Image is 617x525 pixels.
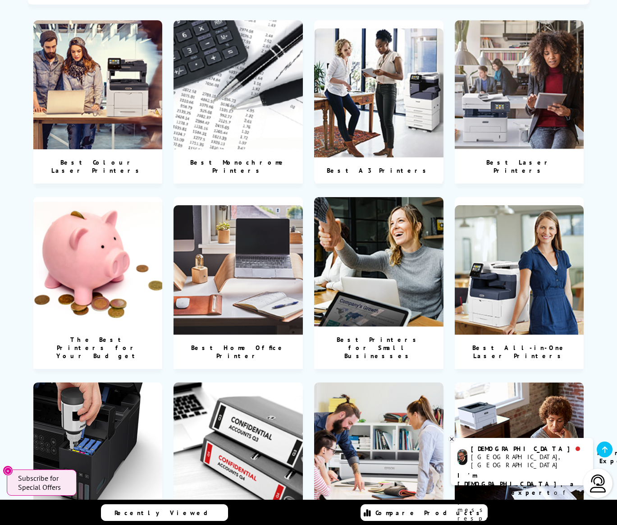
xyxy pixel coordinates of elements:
img: Best Monochrome Printers [174,20,303,150]
a: The Best Printers for Your Budget [33,197,163,369]
img: Best Laser Printers [455,20,584,150]
span: Recently Viewed [114,509,217,517]
a: Best Printers for Small Businesses [314,197,443,369]
span: Compare Products [375,509,484,517]
a: Best Home Office Printer [174,197,303,369]
a: Compare Products [361,504,488,521]
a: Best Colour Laser Printers [33,20,163,184]
p: of 19 years! Leave me a message and I'll respond ASAP [457,471,586,523]
div: Best A3 Printers [315,157,442,184]
img: Best Home Office Printer [174,205,303,335]
div: [DEMOGRAPHIC_DATA] [471,445,586,453]
div: Best Monochrome Printers [174,149,303,184]
div: Best Laser Printers [455,149,584,184]
button: Close [3,465,13,476]
div: Best Home Office Printer [174,335,303,369]
img: Best Colour Laser Printers [33,20,163,150]
div: Best Colour Laser Printers [33,149,163,184]
img: Best Printers for Small Businesses [314,197,443,327]
b: I'm [DEMOGRAPHIC_DATA], a printer expert [457,471,576,497]
a: Best All-in-One Laser Printers [455,197,584,369]
span: Subscribe for Special Offers [18,474,68,492]
a: Recently Viewed [101,504,228,521]
a: Best A3 Printers [314,20,443,184]
a: Best Laser Printers [455,20,584,184]
img: user-headset-light.svg [589,474,607,493]
img: Best Large Format Printers [314,382,443,512]
img: Best Ink Tank Printer [33,382,163,512]
img: Best Label Printers [174,382,303,512]
div: Best All-in-One Laser Printers [455,335,584,369]
img: The Best Printers for Your Budget [33,197,163,327]
a: Best Monochrome Printers [174,20,303,184]
img: Smallest Laser Printers [455,382,584,512]
img: Best All-in-One Laser Printers [455,205,584,335]
div: The Best Printers for Your Budget [33,327,163,369]
img: chris-livechat.png [457,449,467,465]
div: Best Printers for Small Businesses [314,327,443,369]
div: [GEOGRAPHIC_DATA], [GEOGRAPHIC_DATA] [471,453,586,469]
img: Best A3 Printers [314,28,443,158]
